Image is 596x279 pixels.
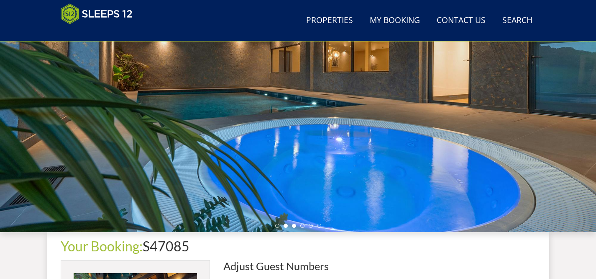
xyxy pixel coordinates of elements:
a: Properties [303,11,356,30]
img: Sleeps 12 [61,3,133,24]
a: My Booking [366,11,423,30]
a: Search [499,11,536,30]
a: Contact Us [433,11,489,30]
h2: Adjust Guest Numbers [223,260,536,272]
a: Your Booking: [61,238,143,254]
h1: S47085 [61,239,536,253]
iframe: Customer reviews powered by Trustpilot [56,29,144,36]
